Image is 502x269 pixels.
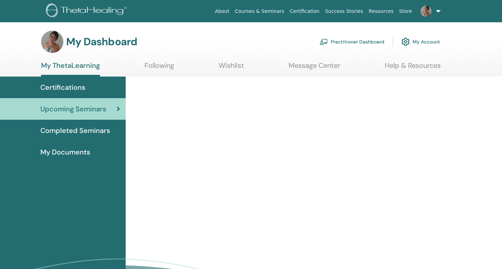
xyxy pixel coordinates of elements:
img: default.jpg [421,6,432,17]
h3: My Dashboard [66,35,137,48]
a: Wishlist [219,61,244,75]
a: About [212,5,232,18]
a: Message Center [289,61,340,75]
span: Completed Seminars [40,125,110,136]
a: My Account [401,34,440,49]
a: Following [144,61,174,75]
span: Certifications [40,82,85,93]
a: Resources [366,5,397,18]
span: Upcoming Seminars [40,104,106,114]
img: cog.svg [401,36,410,48]
a: Help & Resources [385,61,441,75]
img: default.jpg [41,31,63,53]
span: My Documents [40,147,90,157]
a: Store [397,5,415,18]
img: logo.png [46,3,129,19]
a: Practitioner Dashboard [320,34,384,49]
img: chalkboard-teacher.svg [320,39,328,45]
a: Courses & Seminars [232,5,287,18]
a: Certification [287,5,322,18]
a: My ThetaLearning [41,61,100,77]
a: Success Stories [322,5,366,18]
